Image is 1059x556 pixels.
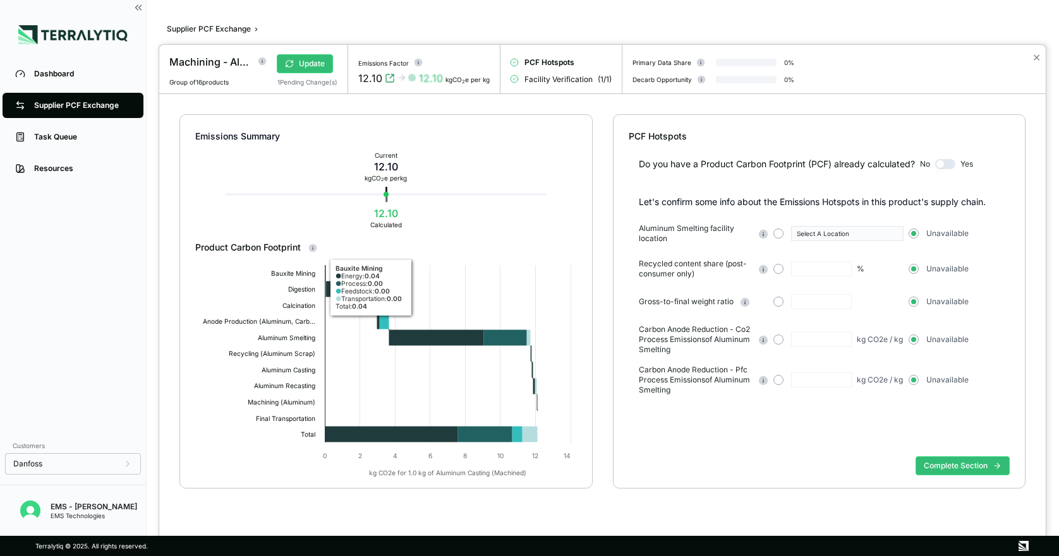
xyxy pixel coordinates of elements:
[277,78,337,86] div: 1 Pending Change(s)
[926,334,969,345] span: Unavailable
[365,151,407,159] div: Current
[533,452,539,459] text: 12
[385,73,395,83] svg: View audit trail
[229,350,315,358] text: Recycling (Aluminum Scrap)
[262,366,315,374] text: Aluminum Casting
[370,206,402,221] div: 12.10
[358,71,382,86] div: 12.10
[639,259,753,279] span: Recycled content share (post-consumer only)
[784,76,794,83] div: 0 %
[497,452,504,459] text: 10
[926,228,969,239] span: Unavailable
[169,78,229,86] span: Group of 16 products
[301,430,315,438] text: Total
[524,57,574,68] span: PCF Hotspots
[169,54,250,69] div: Machining - Aluminum
[358,452,362,459] text: 2
[393,452,397,459] text: 4
[271,269,315,278] text: Bauxite Mining
[791,226,904,241] button: Select A Location
[323,452,327,459] text: 0
[462,79,465,85] sub: 2
[463,452,467,459] text: 8
[203,317,315,325] text: Anode Production (Aluminum, Carb…
[629,130,1010,143] div: PCF Hotspots
[365,174,407,182] div: kg CO e per kg
[639,158,915,170] div: Do you have a Product Carbon Footprint (PCF) already calculated?
[564,452,571,459] text: 14
[639,297,734,307] span: Gross-to-final weight ratio
[428,452,432,459] text: 6
[857,264,864,274] div: %
[926,375,969,385] span: Unavailable
[598,74,612,85] span: ( 1 / 1 )
[960,159,973,169] span: Yes
[419,71,443,86] div: 12.10
[639,324,753,355] span: Carbon Anode Reduction - Co2 Process Emissions of Aluminum Smelting
[370,221,402,228] div: Calculated
[282,302,315,309] text: Calcination
[248,398,315,406] text: Machining (Aluminum)
[632,59,691,66] div: Primary Data Share
[445,76,490,83] div: kgCO e per kg
[369,469,526,477] text: kg CO2e for 1.0 kg of Aluminum Casting (Machined)
[926,264,969,274] span: Unavailable
[258,334,315,342] text: Aluminum Smelting
[632,76,692,83] div: Decarb Opportunity
[784,59,794,66] div: 0 %
[916,456,1010,475] button: Complete Section
[857,375,903,385] div: kg CO2e / kg
[288,285,315,293] text: Digestion
[1032,50,1041,65] button: Close
[358,59,409,67] div: Emissions Factor
[926,297,969,307] span: Unavailable
[277,54,333,73] button: Update
[195,241,576,254] div: Product Carbon Footprint
[639,223,753,244] span: Aluminum Smelting facility location
[381,177,384,183] sub: 2
[639,365,753,395] span: Carbon Anode Reduction - Pfc Process Emissions of Aluminum Smelting
[639,196,1010,208] p: Let's confirm some info about the Emissions Hotspots in this product's supply chain.
[797,230,898,237] div: Select A Location
[254,382,315,390] text: Aluminum Recasting
[524,74,593,85] span: Facility Verification
[365,159,407,174] div: 12.10
[256,415,315,423] text: Final Transportation
[857,334,903,345] div: kg CO2e / kg
[195,130,576,143] div: Emissions Summary
[920,159,930,169] span: No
